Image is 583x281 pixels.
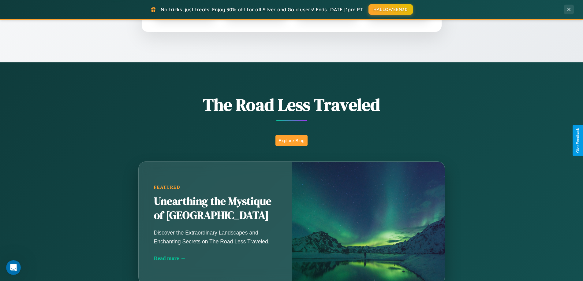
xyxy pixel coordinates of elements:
span: No tricks, just treats! Enjoy 30% off for all Silver and Gold users! Ends [DATE] 1pm PT. [161,6,364,13]
p: Discover the Extraordinary Landscapes and Enchanting Secrets on The Road Less Traveled. [154,228,276,246]
div: Give Feedback [576,128,580,153]
button: HALLOWEEN30 [368,4,413,15]
h2: Unearthing the Mystique of [GEOGRAPHIC_DATA] [154,194,276,223]
iframe: Intercom live chat [6,260,21,275]
h1: The Road Less Traveled [108,93,475,116]
button: Explore Blog [275,135,308,146]
div: Featured [154,185,276,190]
div: Read more → [154,255,276,261]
